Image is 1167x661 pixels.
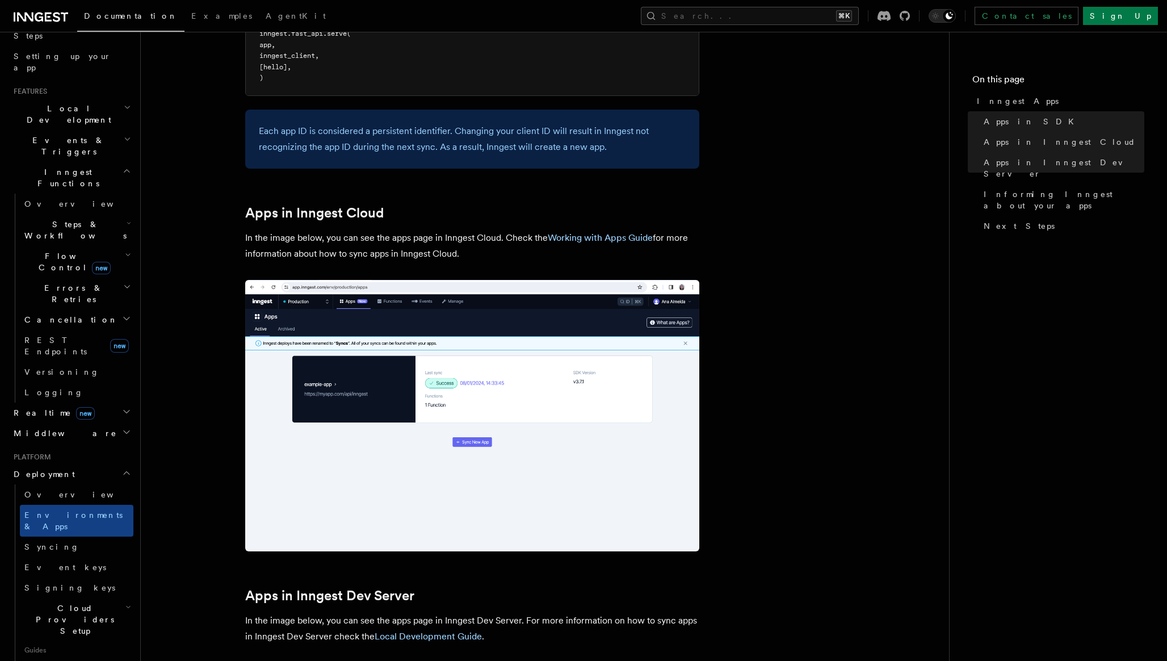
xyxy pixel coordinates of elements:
a: AgentKit [259,3,333,31]
a: Event keys [20,557,133,578]
a: Overview [20,484,133,505]
span: new [110,339,129,353]
a: Inngest Apps [972,91,1144,111]
a: Apps in Inngest Dev Server [245,588,414,604]
span: Flow Control [20,250,125,273]
span: inngest_client, [259,52,319,60]
span: ) [259,74,263,82]
span: Syncing [24,542,79,551]
span: ( [347,30,351,37]
a: Environments & Apps [20,505,133,537]
button: Inngest Functions [9,162,133,194]
span: Features [9,87,47,96]
span: [hello], [259,63,291,71]
button: Cloud Providers Setup [20,598,133,641]
span: Cloud Providers Setup [20,603,125,637]
button: Realtimenew [9,403,133,423]
button: Deployment [9,464,133,484]
a: Next Steps [979,216,1144,236]
button: Errors & Retries [20,278,133,309]
a: Apps in Inngest Cloud [979,132,1144,152]
span: Middleware [9,428,117,439]
span: new [76,407,95,420]
span: Errors & Retries [20,282,123,305]
button: Local Development [9,98,133,130]
span: inngest [259,30,287,37]
p: Each app ID is considered a persistent identifier. Changing your client ID will result in Inngest... [259,123,686,155]
a: Setting up your app [9,46,133,78]
a: Working with Apps Guide [548,232,653,243]
a: Apps in Inngest Cloud [245,205,384,221]
span: Examples [191,11,252,20]
button: Flow Controlnew [20,246,133,278]
span: Next Steps [984,220,1055,232]
span: app, [259,41,275,49]
span: Steps & Workflows [20,219,127,241]
span: Logging [24,388,83,397]
span: Documentation [84,11,178,20]
span: serve [327,30,347,37]
span: Setting up your app [14,52,111,72]
span: Apps in SDK [984,116,1081,127]
span: Apps in Inngest Cloud [984,136,1136,148]
a: Logging [20,382,133,403]
a: Signing keys [20,578,133,598]
kbd: ⌘K [836,10,852,22]
span: Event keys [24,563,106,572]
a: Local Development Guide [375,631,482,642]
span: . [287,30,291,37]
span: Deployment [9,468,75,480]
a: Apps in Inngest Dev Server [979,152,1144,184]
span: Inngest Apps [977,95,1059,107]
h4: On this page [972,73,1144,91]
a: REST Endpointsnew [20,330,133,362]
button: Toggle dark mode [929,9,956,23]
span: AgentKit [266,11,326,20]
span: Guides [20,641,133,659]
span: Versioning [24,367,99,376]
span: Overview [24,199,141,208]
a: Apps in SDK [979,111,1144,132]
span: Signing keys [24,583,115,592]
a: Documentation [77,3,184,32]
a: Contact sales [975,7,1078,25]
span: Environments & Apps [24,511,123,531]
a: Sign Up [1083,7,1158,25]
button: Search...⌘K [641,7,859,25]
p: In the image below, you can see the apps page in Inngest Cloud. Check the for more information ab... [245,230,699,262]
span: REST Endpoints [24,336,87,356]
p: In the image below, you can see the apps page in Inngest Dev Server. For more information on how ... [245,613,699,645]
span: Overview [24,490,141,499]
span: Local Development [9,103,124,125]
button: Steps & Workflows [20,214,133,246]
span: fast_api [291,30,323,37]
span: new [92,262,111,274]
div: Inngest Functions [9,194,133,403]
a: Syncing [20,537,133,557]
img: Inngest Cloud screen with apps [245,280,699,552]
button: Cancellation [20,309,133,330]
span: Events & Triggers [9,135,124,157]
a: Examples [184,3,259,31]
span: . [323,30,327,37]
span: Cancellation [20,314,118,325]
span: Apps in Inngest Dev Server [984,157,1144,179]
span: Informing Inngest about your apps [984,189,1144,211]
span: Platform [9,453,51,462]
a: Informing Inngest about your apps [979,184,1144,216]
button: Events & Triggers [9,130,133,162]
span: Inngest Functions [9,166,123,189]
span: Realtime [9,407,95,419]
button: Middleware [9,423,133,444]
a: Overview [20,194,133,214]
a: Versioning [20,362,133,382]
